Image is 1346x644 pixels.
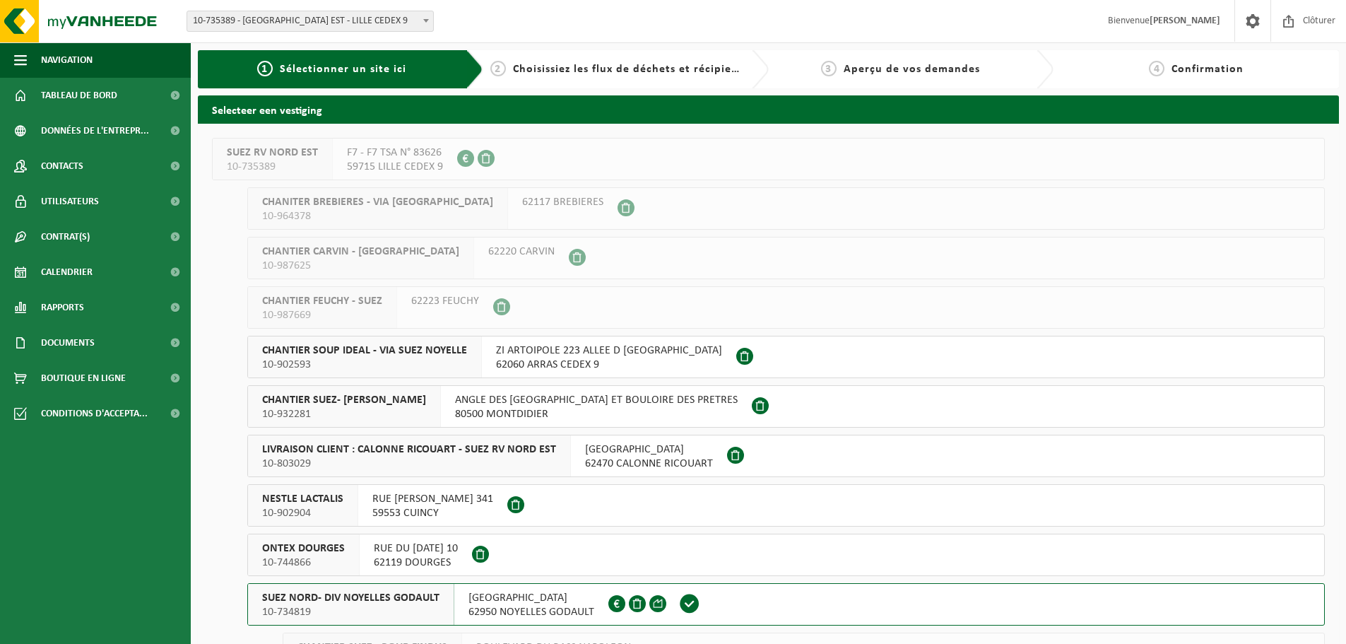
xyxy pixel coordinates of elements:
[262,556,345,570] span: 10-744866
[187,11,434,32] span: 10-735389 - SUEZ RV NORD EST - LILLE CEDEX 9
[262,541,345,556] span: ONTEX DOURGES
[247,336,1325,378] button: CHANTIER SOUP IDEAL - VIA SUEZ NOYELLE 10-902593 ZI ARTOIPOLE 223 ALLEE D [GEOGRAPHIC_DATA]62060 ...
[262,195,493,209] span: CHANITER BREBIERES - VIA [GEOGRAPHIC_DATA]
[513,64,748,75] span: Choisissiez les flux de déchets et récipients
[262,492,343,506] span: NESTLE LACTALIS
[262,591,439,605] span: SUEZ NORD- DIV NOYELLES GODAULT
[411,294,479,308] span: 62223 FEUCHY
[247,385,1325,428] button: CHANTIER SUEZ- [PERSON_NAME] 10-932281 ANGLE DES [GEOGRAPHIC_DATA] ET BOULOIRE DES PRETRES80500 M...
[262,457,556,471] span: 10-803029
[41,219,90,254] span: Contrat(s)
[372,506,493,520] span: 59553 CUINCY
[262,407,426,421] span: 10-932281
[468,591,594,605] span: [GEOGRAPHIC_DATA]
[490,61,506,76] span: 2
[1150,16,1220,26] strong: [PERSON_NAME]
[844,64,980,75] span: Aperçu de vos demandes
[187,11,433,31] span: 10-735389 - SUEZ RV NORD EST - LILLE CEDEX 9
[455,407,738,421] span: 80500 MONTDIDIER
[455,393,738,407] span: ANGLE DES [GEOGRAPHIC_DATA] ET BOULOIRE DES PRETRES
[41,361,126,396] span: Boutique en ligne
[262,245,459,259] span: CHANTIER CARVIN - [GEOGRAPHIC_DATA]
[41,325,95,361] span: Documents
[585,443,713,457] span: [GEOGRAPHIC_DATA]
[496,344,722,358] span: ZI ARTOIPOLE 223 ALLEE D [GEOGRAPHIC_DATA]
[41,254,93,290] span: Calendrier
[522,195,603,209] span: 62117 BREBIERES
[41,113,149,148] span: Données de l'entrepr...
[468,605,594,619] span: 62950 NOYELLES GODAULT
[227,146,318,160] span: SUEZ RV NORD EST
[1171,64,1244,75] span: Confirmation
[262,308,382,322] span: 10-987669
[262,259,459,273] span: 10-987625
[262,209,493,223] span: 10-964378
[347,160,443,174] span: 59715 LILLE CEDEX 9
[41,290,84,325] span: Rapports
[347,146,443,160] span: F7 - F7 TSA N° 83626
[585,457,713,471] span: 62470 CALONNE RICOUART
[247,435,1325,477] button: LIVRAISON CLIENT : CALONNE RICOUART - SUEZ RV NORD EST 10-803029 [GEOGRAPHIC_DATA]62470 CALONNE R...
[227,160,318,174] span: 10-735389
[198,95,1339,123] h2: Selecteer een vestiging
[262,393,426,407] span: CHANTIER SUEZ- [PERSON_NAME]
[262,358,467,372] span: 10-902593
[262,605,439,619] span: 10-734819
[488,245,555,259] span: 62220 CARVIN
[41,184,99,219] span: Utilisateurs
[280,64,406,75] span: Sélectionner un site ici
[247,484,1325,527] button: NESTLE LACTALIS 10-902904 RUE [PERSON_NAME] 34159553 CUINCY
[262,506,343,520] span: 10-902904
[372,492,493,506] span: RUE [PERSON_NAME] 341
[262,344,467,358] span: CHANTIER SOUP IDEAL - VIA SUEZ NOYELLE
[247,534,1325,576] button: ONTEX DOURGES 10-744866 RUE DU [DATE] 1062119 DOURGES
[41,78,117,113] span: Tableau de bord
[374,541,458,556] span: RUE DU [DATE] 10
[374,556,458,570] span: 62119 DOURGES
[247,583,1325,626] button: SUEZ NORD- DIV NOYELLES GODAULT 10-734819 [GEOGRAPHIC_DATA]62950 NOYELLES GODAULT
[1149,61,1164,76] span: 4
[262,443,556,457] span: LIVRAISON CLIENT : CALONNE RICOUART - SUEZ RV NORD EST
[41,396,148,431] span: Conditions d'accepta...
[41,42,93,78] span: Navigation
[262,294,382,308] span: CHANTIER FEUCHY - SUEZ
[257,61,273,76] span: 1
[41,148,83,184] span: Contacts
[821,61,837,76] span: 3
[496,358,722,372] span: 62060 ARRAS CEDEX 9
